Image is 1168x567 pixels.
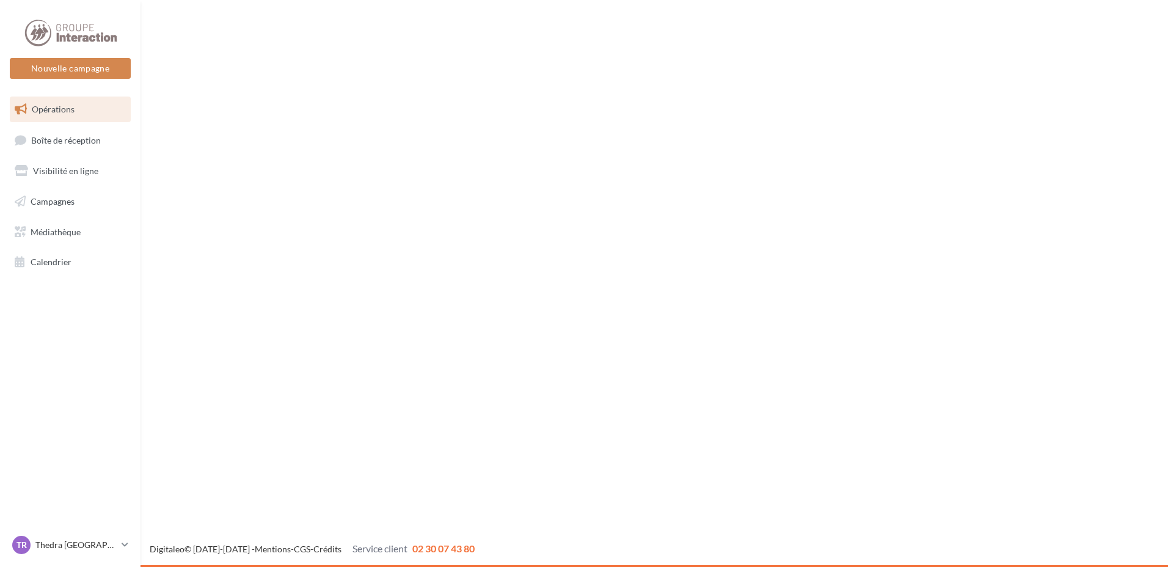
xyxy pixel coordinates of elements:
a: Médiathèque [7,219,133,245]
span: TR [16,539,27,551]
a: Calendrier [7,249,133,275]
button: Nouvelle campagne [10,58,131,79]
span: 02 30 07 43 80 [412,543,475,554]
span: Campagnes [31,196,75,207]
p: Thedra [GEOGRAPHIC_DATA] [35,539,117,551]
span: Opérations [32,104,75,114]
a: Campagnes [7,189,133,214]
a: Digitaleo [150,544,184,554]
span: Visibilité en ligne [33,166,98,176]
a: Visibilité en ligne [7,158,133,184]
a: Boîte de réception [7,127,133,153]
span: © [DATE]-[DATE] - - - [150,544,475,554]
a: TR Thedra [GEOGRAPHIC_DATA] [10,533,131,557]
a: Opérations [7,97,133,122]
span: Boîte de réception [31,134,101,145]
a: CGS [294,544,310,554]
a: Mentions [255,544,291,554]
span: Calendrier [31,257,71,267]
span: Service client [352,543,407,554]
a: Crédits [313,544,341,554]
span: Médiathèque [31,226,81,236]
